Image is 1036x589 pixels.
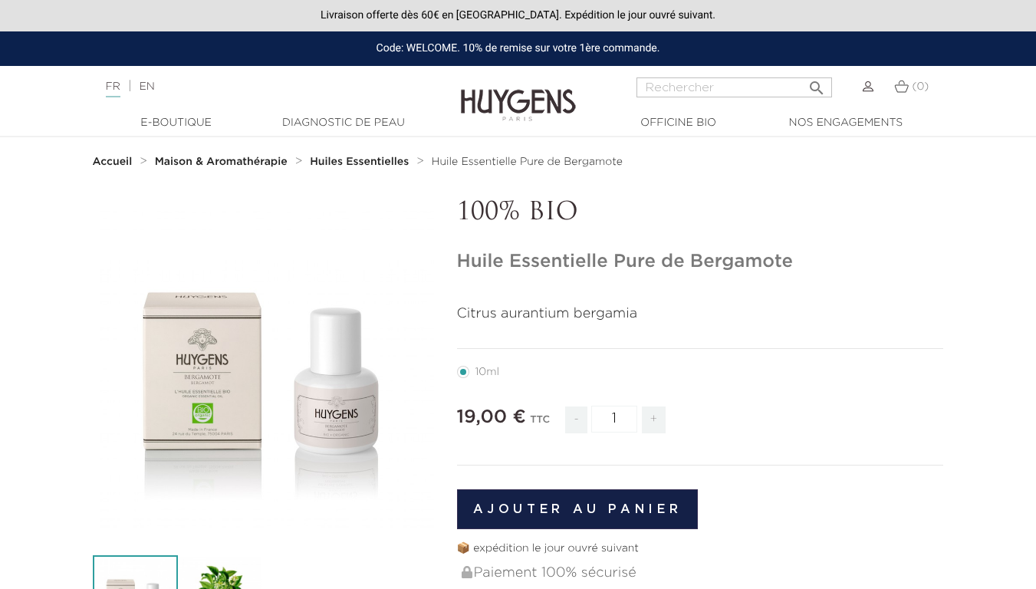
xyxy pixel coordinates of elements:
p: 100% BIO [457,199,944,228]
span: - [565,406,587,433]
span: 19,00 € [457,408,526,426]
a: Officine Bio [602,115,755,131]
i:  [807,74,826,93]
a: Accueil [93,156,136,168]
span: + [642,406,666,433]
a: EN [139,81,154,92]
a: Diagnostic de peau [267,115,420,131]
strong: Accueil [93,156,133,167]
a: E-Boutique [100,115,253,131]
p: 📦 expédition le jour ouvré suivant [457,541,944,557]
strong: Maison & Aromathérapie [155,156,288,167]
input: Quantité [591,406,637,433]
a: Huiles Essentielles [310,156,413,168]
img: Huygens [461,64,576,123]
strong: Huiles Essentielles [310,156,409,167]
input: Rechercher [636,77,832,97]
img: Paiement 100% sécurisé [462,566,472,578]
button: Ajouter au panier [457,489,699,529]
h1: Huile Essentielle Pure de Bergamote [457,251,944,273]
button:  [803,73,830,94]
a: Nos engagements [769,115,923,131]
p: Citrus aurantium bergamia [457,304,944,324]
div: | [98,77,420,96]
a: Huile Essentielle Pure de Bergamote [432,156,623,168]
span: (0) [912,81,929,92]
a: FR [106,81,120,97]
label: 10ml [457,366,518,378]
div: TTC [530,403,550,445]
span: Huile Essentielle Pure de Bergamote [432,156,623,167]
a: Maison & Aromathérapie [155,156,291,168]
